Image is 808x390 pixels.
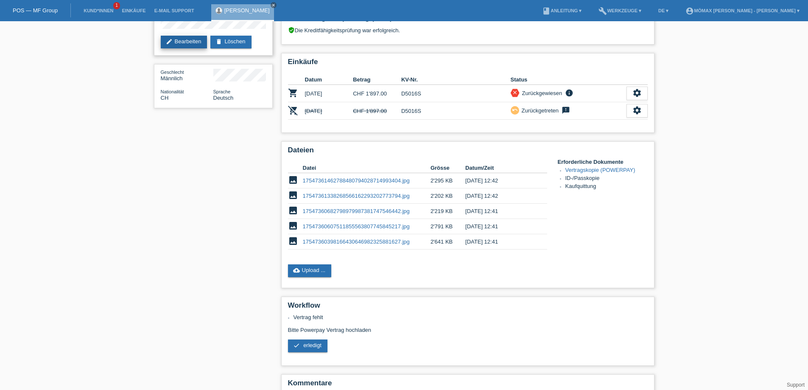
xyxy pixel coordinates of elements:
[353,85,401,102] td: CHF 1'897.00
[542,7,551,15] i: book
[288,221,298,231] i: image
[465,234,535,250] td: [DATE] 12:41
[431,188,465,204] td: 2'202 KB
[288,175,298,185] i: image
[512,90,518,95] i: close
[431,173,465,188] td: 2'295 KB
[511,75,626,85] th: Status
[431,163,465,173] th: Grösse
[654,8,673,13] a: DE ▾
[632,106,642,115] i: settings
[538,8,586,13] a: bookAnleitung ▾
[519,106,559,115] div: Zurückgetreten
[303,163,431,173] th: Datei
[303,223,410,230] a: 17547360607511855563807745845217.jpg
[117,8,150,13] a: Einkäufe
[594,8,646,13] a: buildWerkzeuge ▾
[294,314,648,320] li: Vertrag fehlt
[305,75,353,85] th: Datum
[431,219,465,234] td: 2'791 KB
[401,85,511,102] td: D5016S
[271,3,276,7] i: close
[161,69,213,81] div: Männlich
[288,27,648,40] div: Die Kreditfähigkeitsprüfung war erfolgreich.
[520,89,562,98] div: Zurückgewiesen
[305,102,353,120] td: [DATE]
[512,107,518,113] i: undo
[565,175,648,183] li: ID-/Passkopie
[288,27,295,34] i: verified_user
[215,38,222,45] i: delete
[465,163,535,173] th: Datum/Zeit
[353,75,401,85] th: Betrag
[224,7,270,14] a: [PERSON_NAME]
[565,167,635,173] a: Vertragskopie (POWERPAY)
[288,314,648,359] div: Bitte Powerpay Vertrag hochladen
[166,38,173,45] i: edit
[305,85,353,102] td: [DATE]
[685,7,694,15] i: account_circle
[271,2,277,8] a: close
[113,2,120,9] span: 1
[401,102,511,120] td: D5016S
[288,236,298,246] i: image
[465,219,535,234] td: [DATE] 12:41
[213,89,231,94] span: Sprache
[288,264,332,277] a: cloud_uploadUpload ...
[303,208,410,214] a: 17547360682798979987381747546442.jpg
[598,7,607,15] i: build
[353,102,401,120] td: CHF 1'897.00
[150,8,199,13] a: E-Mail Support
[288,190,298,200] i: image
[431,204,465,219] td: 2'219 KB
[288,301,648,314] h2: Workflow
[303,342,322,348] span: erledigt
[288,339,327,352] a: check erledigt
[288,88,298,98] i: POSP00025930
[401,75,511,85] th: KV-Nr.
[632,88,642,98] i: settings
[79,8,117,13] a: Kund*innen
[565,183,648,191] li: Kaufquittung
[288,58,648,70] h2: Einkäufe
[288,105,298,115] i: POSP00025931
[558,159,648,165] h4: Erforderliche Dokumente
[13,7,58,14] a: POS — MF Group
[293,342,300,349] i: check
[161,95,169,101] span: Schweiz
[293,267,300,274] i: cloud_upload
[787,382,805,388] a: Support
[465,173,535,188] td: [DATE] 12:42
[210,36,251,48] a: deleteLöschen
[465,188,535,204] td: [DATE] 12:42
[288,205,298,216] i: image
[561,106,571,115] i: feedback
[161,70,184,75] span: Geschlecht
[213,95,234,101] span: Deutsch
[681,8,804,13] a: account_circleMömax [PERSON_NAME] - [PERSON_NAME] ▾
[303,238,410,245] a: 17547360398166430646982325881627.jpg
[564,89,574,97] i: info
[161,36,207,48] a: editBearbeiten
[288,146,648,159] h2: Dateien
[303,193,410,199] a: 17547361338268566162293202773794.jpg
[161,89,184,94] span: Nationalität
[431,234,465,250] td: 2'641 KB
[303,177,410,184] a: 17547361462788480794028714993404.jpg
[465,204,535,219] td: [DATE] 12:41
